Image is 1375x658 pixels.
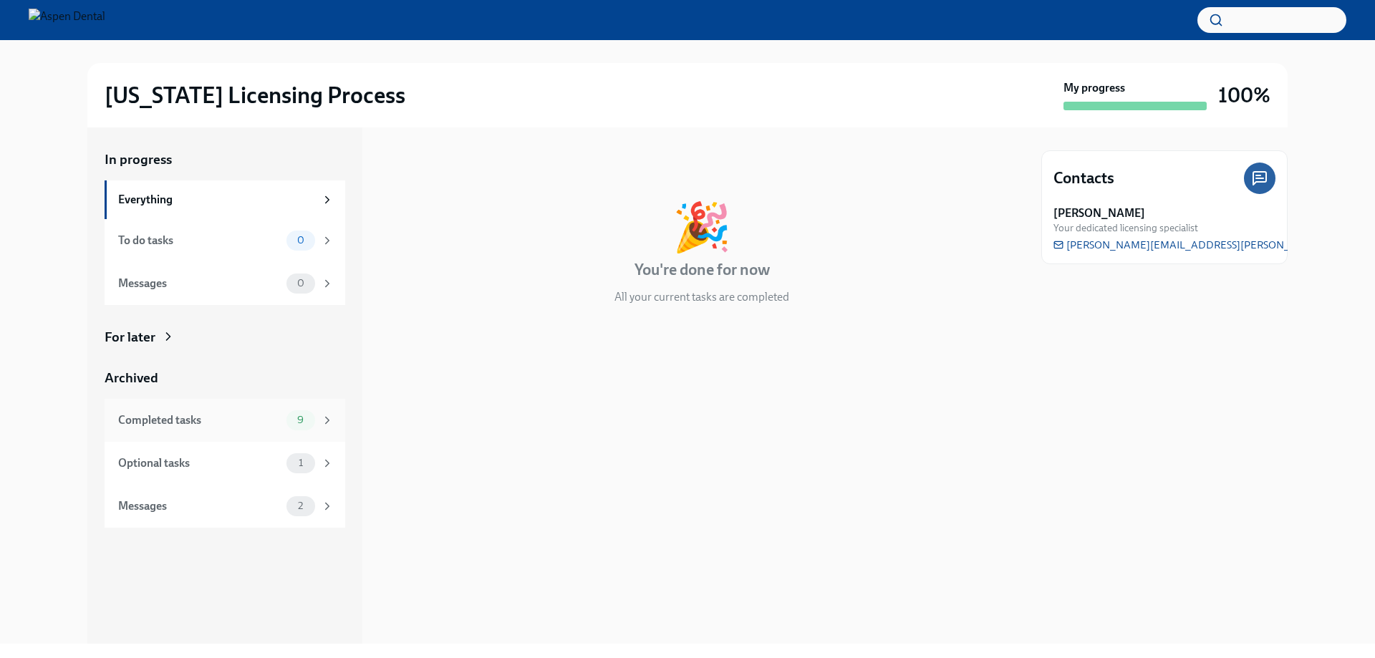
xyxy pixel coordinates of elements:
div: Completed tasks [118,412,281,428]
a: For later [105,328,345,347]
span: 0 [289,278,313,289]
strong: [PERSON_NAME] [1053,205,1145,221]
div: Messages [118,276,281,291]
h4: Contacts [1053,168,1114,189]
strong: My progress [1063,80,1125,96]
a: In progress [105,150,345,169]
div: Optional tasks [118,455,281,471]
h2: [US_STATE] Licensing Process [105,81,405,110]
span: 2 [289,500,312,511]
h4: You're done for now [635,259,770,281]
a: Messages2 [105,485,345,528]
img: Aspen Dental [29,9,105,32]
p: All your current tasks are completed [614,289,789,305]
span: 0 [289,235,313,246]
span: 1 [290,458,312,468]
div: To do tasks [118,233,281,248]
div: 🎉 [672,203,731,251]
a: To do tasks0 [105,219,345,262]
div: Messages [118,498,281,514]
span: 9 [289,415,312,425]
h3: 100% [1218,82,1270,108]
a: Everything [105,180,345,219]
a: Messages0 [105,262,345,305]
a: Completed tasks9 [105,399,345,442]
a: Optional tasks1 [105,442,345,485]
div: For later [105,328,155,347]
span: Your dedicated licensing specialist [1053,221,1198,235]
a: Archived [105,369,345,387]
div: In progress [380,150,447,169]
div: Everything [118,192,315,208]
